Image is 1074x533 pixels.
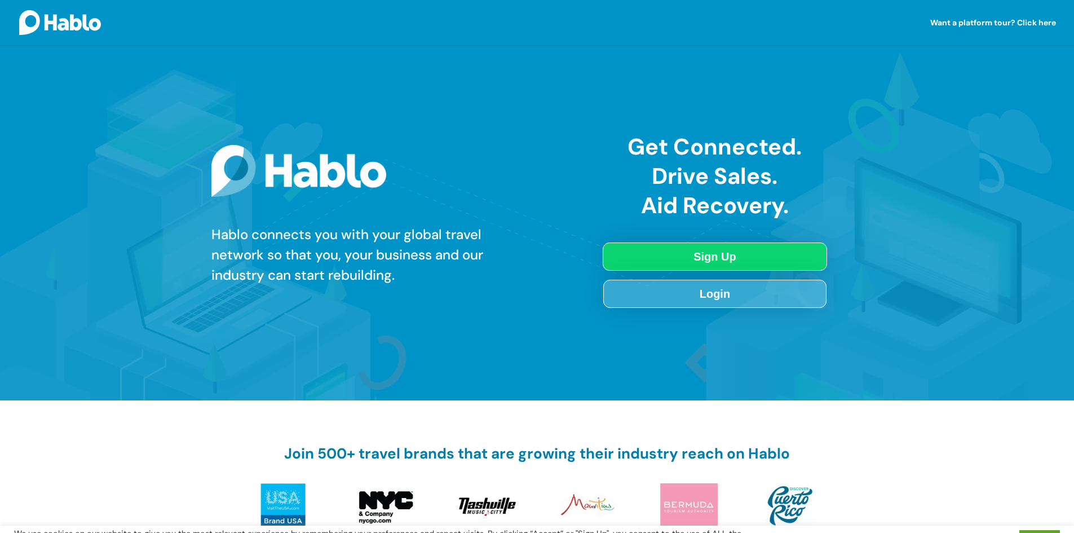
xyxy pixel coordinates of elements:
a: Login [603,280,827,308]
strong: Join 500+ travel brands that are growing their industry reach on Hablo [284,444,790,463]
img: Hablo [19,10,101,34]
a: Sign Up [603,243,827,271]
div: Hablo connects you with your global travel network so that you, your business and our industry ca... [211,224,519,285]
h1: Get Connected. Drive Sales. Aid Recovery. [603,132,827,226]
a: Want a platform tour? Click here [930,19,1056,45]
